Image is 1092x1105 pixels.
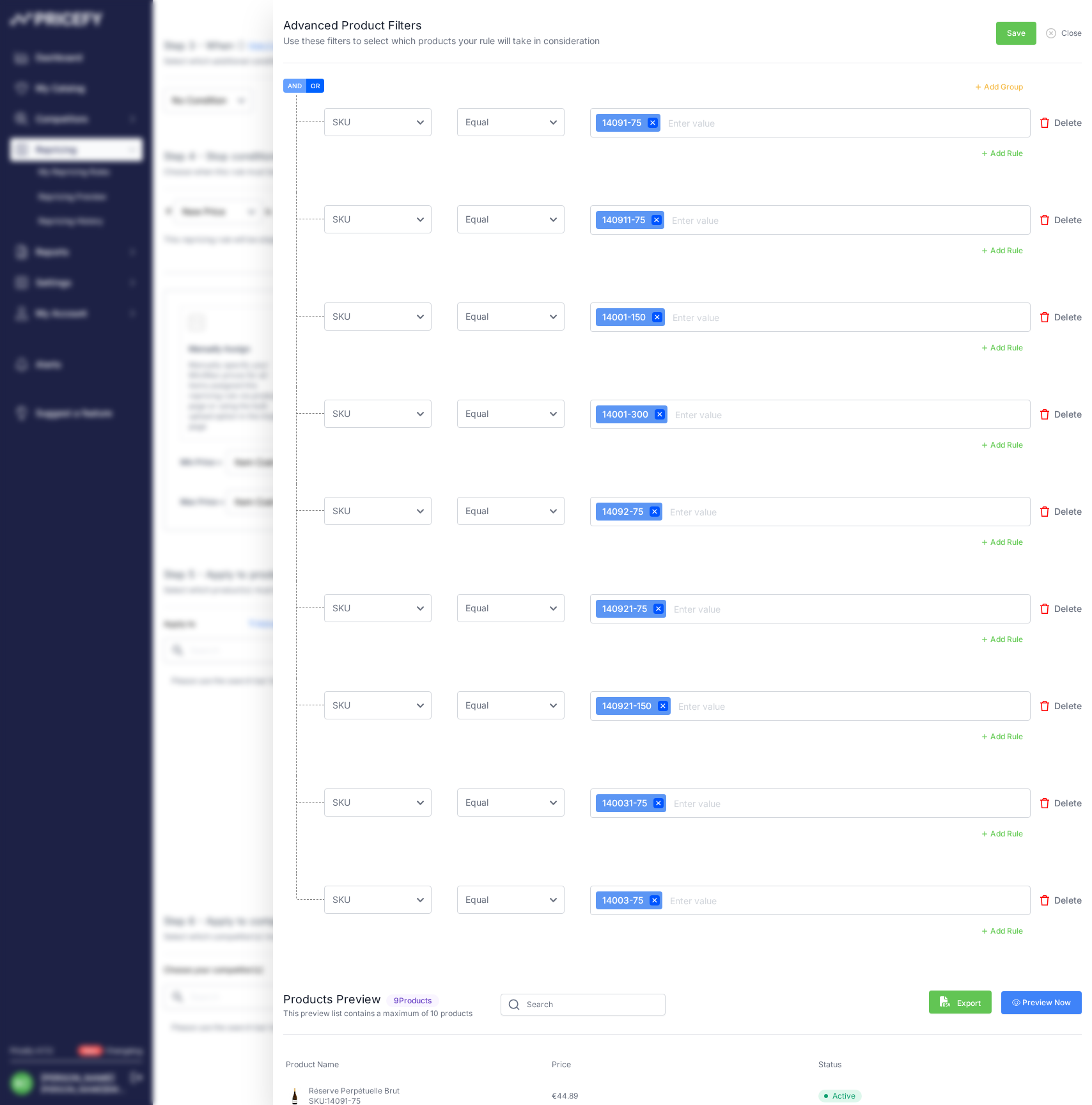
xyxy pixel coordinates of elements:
[552,1091,578,1101] span: €
[598,700,651,712] span: 140921-150
[598,311,646,324] span: 14001-150
[974,340,1031,356] button: Add Rule
[598,894,643,907] span: 14003-75
[309,1086,400,1096] p: Réserve Perpétuelle Brut
[598,797,647,810] span: 140031-75
[1054,505,1082,518] span: Delete
[671,795,774,811] input: Enter value
[671,601,774,616] input: Enter value
[598,214,645,226] span: 140911-75
[1007,28,1026,38] span: Save
[1054,700,1082,712] span: Delete
[667,504,770,519] input: Enter value
[670,310,772,325] input: Enter value
[557,1091,578,1101] span: 44.89
[598,116,641,129] span: 14091-75
[283,79,306,93] button: AND
[1001,991,1082,1014] button: Preview Now
[394,996,399,1006] span: 9
[1054,894,1082,907] span: Delete
[1061,28,1082,38] span: Close
[818,1060,842,1069] span: Status
[673,407,775,422] input: Enter value
[667,893,770,908] input: Enter value
[666,115,768,130] input: Enter value
[1054,408,1082,421] span: Delete
[996,22,1036,45] button: Save
[1012,998,1072,1008] span: Preview Now
[676,698,778,714] input: Enter value
[929,991,992,1014] button: Export
[974,826,1031,842] button: Add Rule
[818,1090,862,1102] span: Active
[283,1008,472,1019] p: This preview list contains a maximum of 10 products
[974,631,1031,648] button: Add Rule
[1040,207,1082,233] button: Delete
[968,79,1031,95] button: Add Group
[306,79,324,93] button: OR
[598,505,643,518] span: 14092-75
[669,212,772,228] input: Enter value
[940,996,981,1008] span: Export
[286,1060,339,1069] span: Product Name
[974,923,1031,939] button: Add Rule
[283,35,600,47] p: Use these filters to select which products your rule will take in consideration
[1054,311,1082,324] span: Delete
[552,1060,571,1069] span: Price
[1054,602,1082,615] span: Delete
[974,534,1031,551] button: Add Rule
[974,728,1031,745] button: Add Rule
[1040,596,1082,622] button: Delete
[501,994,666,1015] input: Search
[1054,214,1082,226] span: Delete
[1040,402,1082,427] button: Delete
[1040,888,1082,913] button: Delete
[1046,20,1082,38] button: Close
[974,437,1031,453] button: Add Rule
[598,602,647,615] span: 140921-75
[283,991,472,1008] h2: Products Preview
[1040,693,1082,719] button: Delete
[974,145,1031,162] button: Add Rule
[1040,110,1082,136] button: Delete
[1040,499,1082,524] button: Delete
[1040,304,1082,330] button: Delete
[974,242,1031,259] button: Add Rule
[1054,116,1082,129] span: Delete
[598,408,648,421] span: 14001-300
[386,994,439,1007] span: Products
[1040,790,1082,816] button: Delete
[1054,797,1082,810] span: Delete
[283,17,600,35] h2: Advanced Product Filters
